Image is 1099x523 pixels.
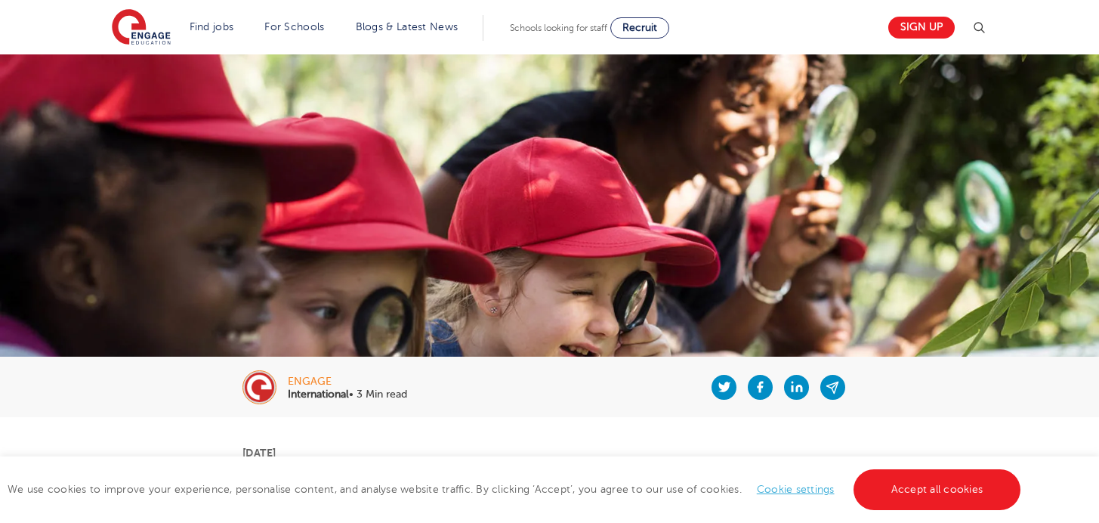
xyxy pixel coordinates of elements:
a: Sign up [888,17,955,39]
span: Recruit [622,22,657,33]
span: Schools looking for staff [510,23,607,33]
b: International [288,388,349,400]
div: engage [288,376,407,387]
a: Blogs & Latest News [356,21,458,32]
img: Engage Education [112,9,171,47]
a: Recruit [610,17,669,39]
span: We use cookies to improve your experience, personalise content, and analyse website traffic. By c... [8,484,1024,495]
p: • 3 Min read [288,389,407,400]
a: Accept all cookies [854,469,1021,510]
a: For Schools [264,21,324,32]
a: Cookie settings [757,484,835,495]
p: [DATE] [242,447,857,458]
a: Find jobs [190,21,234,32]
